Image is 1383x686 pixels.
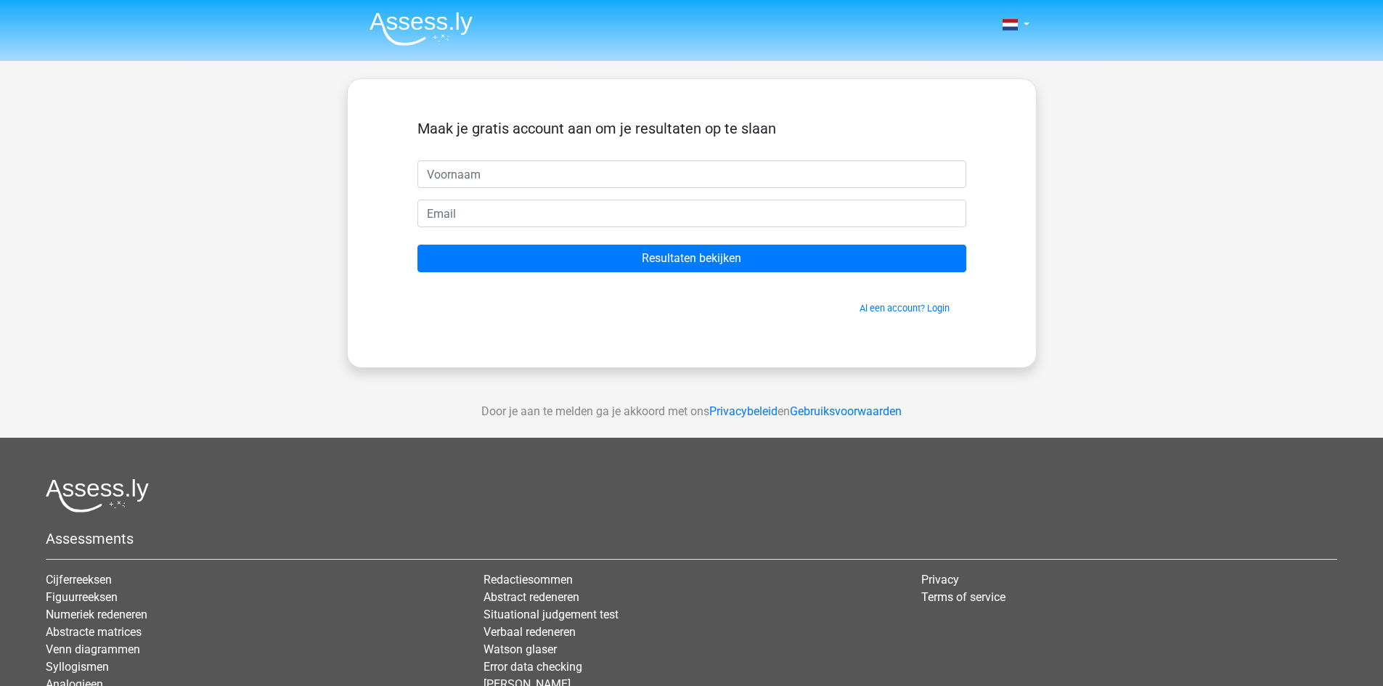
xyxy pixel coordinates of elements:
[921,590,1005,604] a: Terms of service
[46,530,1337,547] h5: Assessments
[417,245,966,272] input: Resultaten bekijken
[417,120,966,137] h5: Maak je gratis account aan om je resultaten op te slaan
[46,642,140,656] a: Venn diagrammen
[790,404,902,418] a: Gebruiksvoorwaarden
[46,625,142,639] a: Abstracte matrices
[46,478,149,513] img: Assessly logo
[417,200,966,227] input: Email
[484,625,576,639] a: Verbaal redeneren
[484,608,619,621] a: Situational judgement test
[417,160,966,188] input: Voornaam
[709,404,778,418] a: Privacybeleid
[484,642,557,656] a: Watson glaser
[860,303,950,314] a: Al een account? Login
[921,573,959,587] a: Privacy
[46,573,112,587] a: Cijferreeksen
[46,590,118,604] a: Figuurreeksen
[484,660,582,674] a: Error data checking
[46,660,109,674] a: Syllogismen
[46,608,147,621] a: Numeriek redeneren
[484,573,573,587] a: Redactiesommen
[484,590,579,604] a: Abstract redeneren
[370,12,473,46] img: Assessly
